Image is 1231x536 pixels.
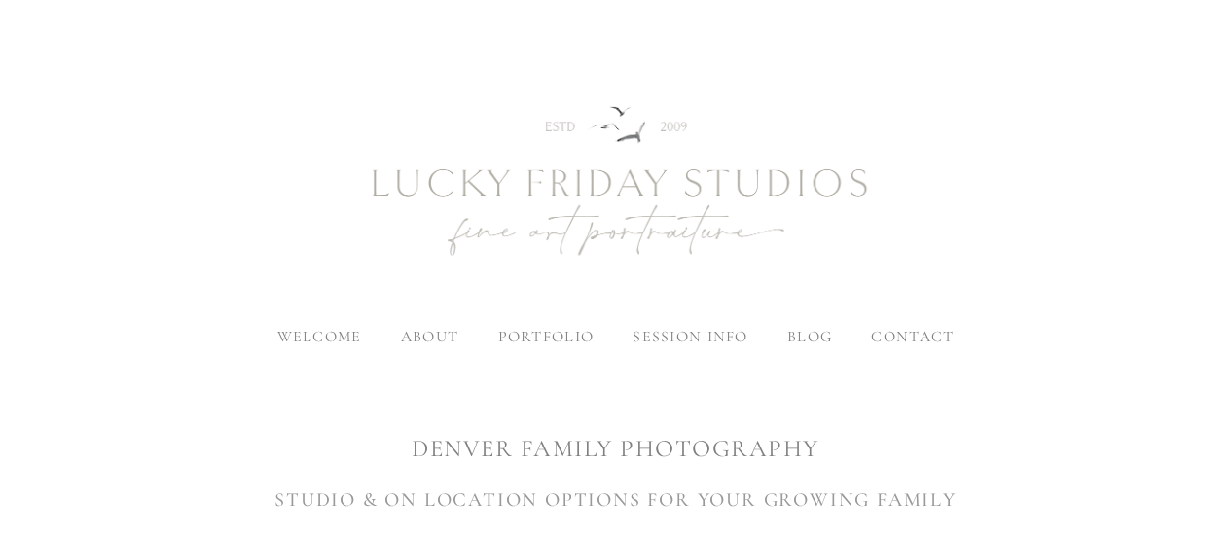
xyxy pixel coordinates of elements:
label: about [401,327,458,346]
h3: STUDIO & ON LOCATION OPTIONS FOR YOUR GROWING FAMILY [18,485,1213,515]
a: contact [871,327,954,346]
h1: DENVER FAMILY PHOTOGRAPHY [18,432,1213,466]
label: session info [633,327,747,346]
a: blog [787,327,832,346]
label: portfolio [498,327,595,346]
a: welcome [277,327,362,346]
img: Newborn Photography Denver | Lucky Friday Studios [266,37,966,329]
